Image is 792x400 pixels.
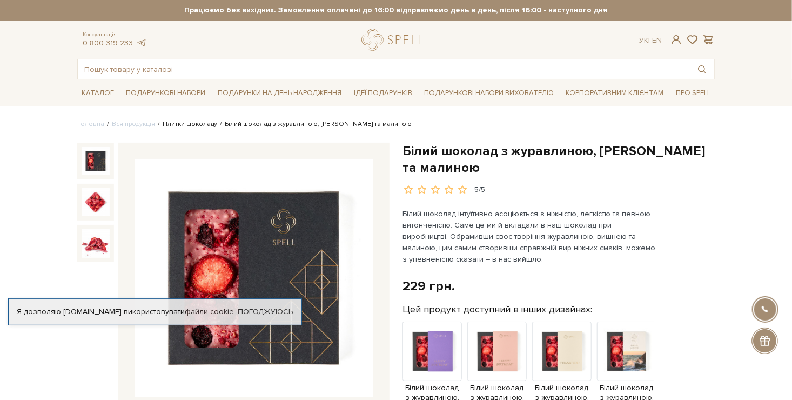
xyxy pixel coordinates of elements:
[83,31,146,38] span: Консультація:
[402,208,656,265] p: Білий шоколад інтуїтивно асоціюється з ніжністю, легкістю та певною витонченістю. Саме це ми й вк...
[474,185,485,195] div: 5/5
[653,36,662,45] a: En
[136,38,146,48] a: telegram
[238,307,293,317] a: Погоджуюсь
[402,278,455,295] div: 229 грн.
[82,229,110,257] img: Білий шоколад з журавлиною, вишнею та малиною
[9,307,301,317] div: Я дозволяю [DOMAIN_NAME] використовувати
[82,188,110,216] img: Білий шоколад з журавлиною, вишнею та малиною
[649,36,650,45] span: |
[350,85,417,102] a: Ідеї подарунків
[467,322,527,381] img: Продукт
[77,120,104,128] a: Головна
[135,159,373,398] img: Білий шоколад з журавлиною, вишнею та малиною
[532,322,592,381] img: Продукт
[402,303,592,316] label: Цей продукт доступний в інших дизайнах:
[217,119,412,129] li: Білий шоколад з журавлиною, [PERSON_NAME] та малиною
[689,59,714,79] button: Пошук товару у каталозі
[77,85,118,102] a: Каталог
[402,143,715,176] h1: Білий шоколад з журавлиною, [PERSON_NAME] та малиною
[163,120,217,128] a: Плитки шоколаду
[78,59,689,79] input: Пошук товару у каталозі
[77,5,715,15] strong: Працюємо без вихідних. Замовлення оплачені до 16:00 відправляємо день в день, після 16:00 - насту...
[122,85,210,102] a: Подарункові набори
[597,322,656,381] img: Продукт
[83,38,133,48] a: 0 800 319 233
[362,29,429,51] a: logo
[672,85,715,102] a: Про Spell
[82,147,110,175] img: Білий шоколад з журавлиною, вишнею та малиною
[420,84,558,102] a: Подарункові набори вихователю
[112,120,155,128] a: Вся продукція
[185,307,234,316] a: файли cookie
[213,85,346,102] a: Подарунки на День народження
[402,322,462,381] img: Продукт
[640,36,662,45] div: Ук
[562,84,668,102] a: Корпоративним клієнтам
